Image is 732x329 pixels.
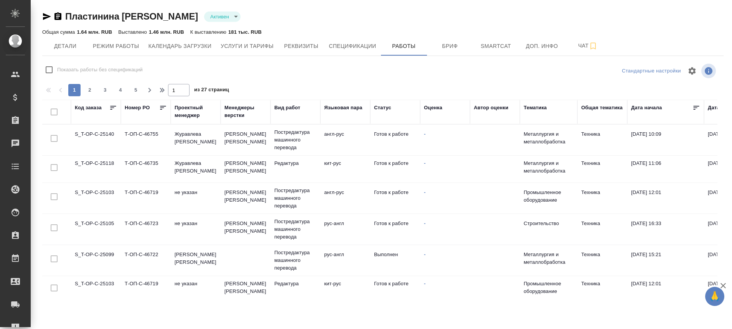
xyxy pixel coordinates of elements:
p: Общая сумма [42,29,77,35]
button: Активен [208,13,231,20]
td: [DATE] 12:01 [627,185,704,212]
td: кит-рус [320,276,370,303]
p: Постредактура машинного перевода [274,187,317,210]
td: Готов к работе [370,216,420,243]
td: [DATE] 11:06 [627,156,704,183]
button: 🙏 [705,287,724,306]
p: Редактура [274,280,317,288]
div: Тематика [524,104,547,112]
span: Чат [570,41,607,51]
p: Выставлено [118,29,149,35]
td: [DATE] 15:21 [627,247,704,274]
div: Активен [204,12,241,22]
td: S_T-OP-C-25140 [71,127,121,153]
span: Smartcat [478,41,514,51]
td: S_T-OP-C-25118 [71,156,121,183]
span: 5 [130,86,142,94]
p: Постредактура машинного перевода [274,218,317,241]
span: 4 [114,86,127,94]
td: [PERSON_NAME] [PERSON_NAME] [221,276,270,303]
div: Проектный менеджер [175,104,217,119]
button: 2 [84,84,96,96]
button: Скопировать ссылку [53,12,63,21]
td: Т-ОП-С-46722 [121,247,171,274]
span: Реквизиты [283,41,320,51]
td: Техника [577,156,627,183]
td: [PERSON_NAME] [PERSON_NAME] [221,156,270,183]
p: Постредактура машинного перевода [274,249,317,272]
td: кит-рус [320,156,370,183]
span: 2 [84,86,96,94]
p: Металлургия и металлобработка [524,251,574,266]
td: Т-ОП-С-46719 [121,276,171,303]
td: Т-ОП-С-46755 [121,127,171,153]
div: Дата начала [631,104,662,112]
div: Вид работ [274,104,300,112]
span: Настроить таблицу [683,62,701,80]
div: Номер PO [125,104,150,112]
td: англ-рус [320,185,370,212]
p: Редактура [274,160,317,167]
td: не указан [171,216,221,243]
span: Показать работы без спецификаций [57,66,143,74]
td: Техника [577,127,627,153]
td: Техника [577,276,627,303]
p: Металлургия и металлобработка [524,130,574,146]
a: Пластинина [PERSON_NAME] [65,11,198,21]
td: Т-ОП-С-46723 [121,216,171,243]
td: [DATE] 10:09 [627,127,704,153]
button: Скопировать ссылку для ЯМессенджера [42,12,51,21]
p: Металлургия и металлобработка [524,160,574,175]
td: S_T-OP-C-25103 [71,276,121,303]
span: Работы [386,41,422,51]
td: [DATE] 12:01 [627,276,704,303]
button: 5 [130,84,142,96]
div: split button [620,65,683,77]
button: 3 [99,84,111,96]
td: Техника [577,216,627,243]
a: - [424,281,425,286]
div: Языковая пара [324,104,363,112]
p: К выставлению [190,29,228,35]
td: [PERSON_NAME] [PERSON_NAME] [221,216,270,243]
td: [PERSON_NAME] [PERSON_NAME] [221,185,270,212]
td: Готов к работе [370,127,420,153]
td: S_T-OP-C-25105 [71,216,121,243]
p: Промышленное оборудование [524,280,574,295]
p: Промышленное оборудование [524,189,574,204]
td: Техника [577,185,627,212]
svg: Подписаться [589,41,598,51]
a: - [424,252,425,257]
div: Код заказа [75,104,102,112]
span: Календарь загрузки [148,41,212,51]
a: - [424,189,425,195]
a: - [424,131,425,137]
span: Доп. инфо [524,41,561,51]
td: S_T-OP-C-25099 [71,247,121,274]
td: Готов к работе [370,185,420,212]
button: 4 [114,84,127,96]
div: Оценка [424,104,442,112]
p: 1.64 млн. RUB [77,29,112,35]
div: Статус [374,104,391,112]
span: Режим работы [93,41,139,51]
td: Журавлева [PERSON_NAME] [171,127,221,153]
td: Выполнен [370,247,420,274]
span: Услуги и тарифы [221,41,274,51]
td: Техника [577,247,627,274]
p: 181 тыс. RUB [228,29,262,35]
span: Детали [47,41,84,51]
td: [PERSON_NAME] [PERSON_NAME] [221,127,270,153]
td: англ-рус [320,127,370,153]
td: Т-ОП-С-46719 [121,185,171,212]
td: не указан [171,185,221,212]
span: Спецификации [329,41,376,51]
span: 🙏 [708,288,721,304]
p: 1.46 млн. RUB [149,29,184,35]
span: Посмотреть информацию [701,64,717,78]
td: Журавлева [PERSON_NAME] [171,156,221,183]
td: Готов к работе [370,156,420,183]
td: не указан [171,276,221,303]
td: Готов к работе [370,276,420,303]
span: из 27 страниц [194,85,229,96]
